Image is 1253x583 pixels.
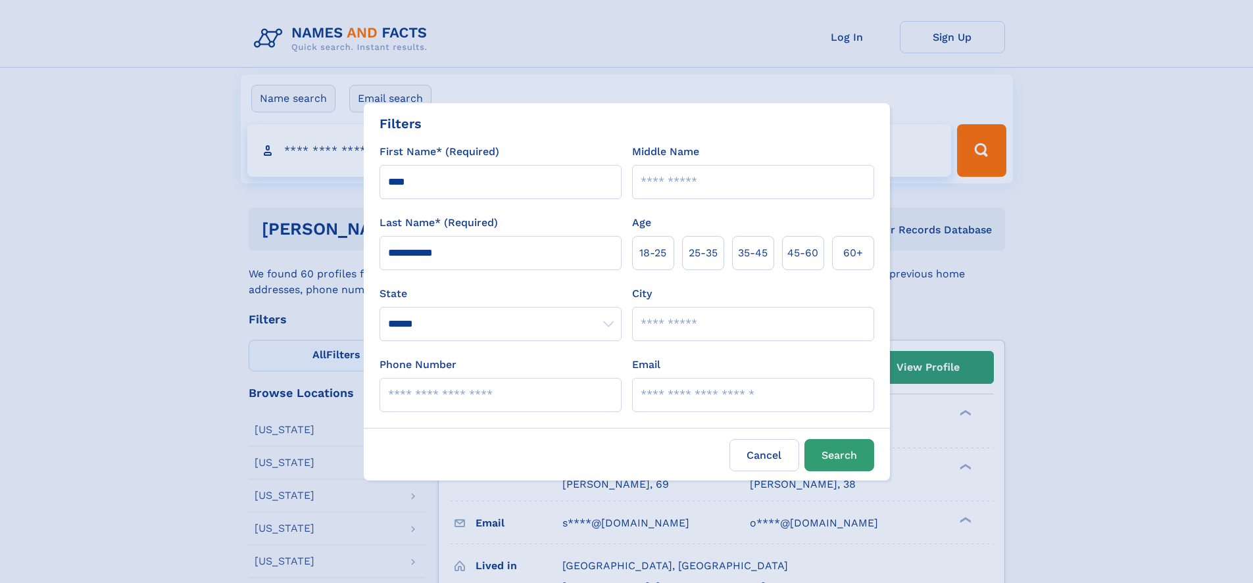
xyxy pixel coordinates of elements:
[639,245,666,261] span: 18‑25
[380,114,422,133] div: Filters
[843,245,863,261] span: 60+
[632,215,651,231] label: Age
[380,286,622,302] label: State
[380,357,456,373] label: Phone Number
[729,439,799,471] label: Cancel
[632,286,652,302] label: City
[738,245,768,261] span: 35‑45
[380,144,499,160] label: First Name* (Required)
[787,245,818,261] span: 45‑60
[380,215,498,231] label: Last Name* (Required)
[632,357,660,373] label: Email
[804,439,874,471] button: Search
[689,245,718,261] span: 25‑35
[632,144,699,160] label: Middle Name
